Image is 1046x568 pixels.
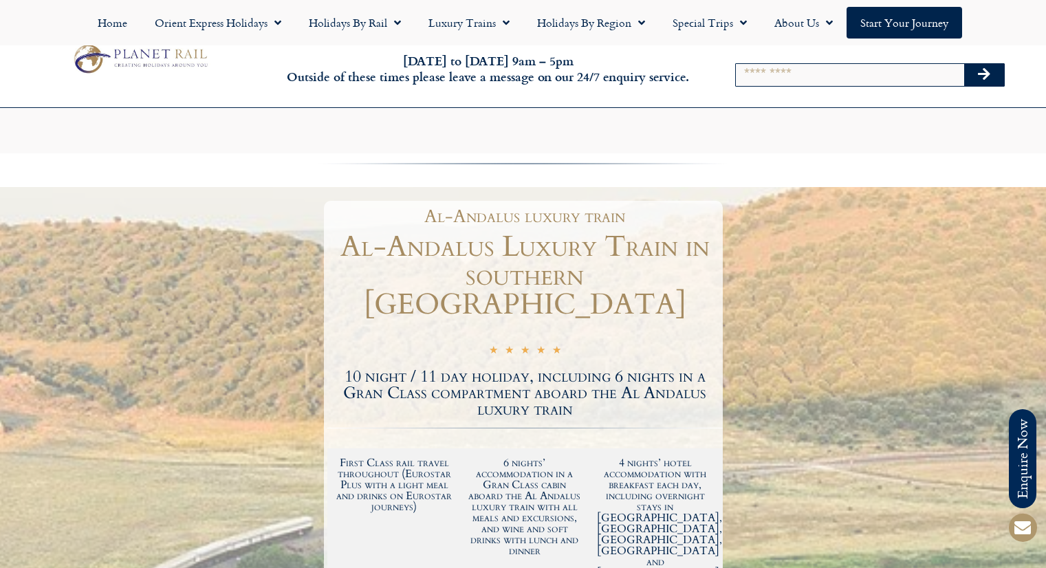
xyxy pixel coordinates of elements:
button: Search [964,64,1004,86]
h1: Al-Andalus Luxury Train in southern [GEOGRAPHIC_DATA] [327,232,723,319]
a: Holidays by Rail [295,7,415,39]
h2: 10 night / 11 day holiday, including 6 nights in a Gran Class compartment aboard the Al Andalus l... [327,369,723,418]
h6: [DATE] to [DATE] 9am – 5pm Outside of these times please leave a message on our 24/7 enquiry serv... [283,53,694,85]
a: Orient Express Holidays [141,7,295,39]
i: ☆ [505,344,514,360]
a: About Us [761,7,847,39]
a: Luxury Trains [415,7,523,39]
div: 5/5 [489,342,561,360]
a: Home [84,7,141,39]
a: Start your Journey [847,7,962,39]
i: ☆ [536,344,545,360]
h1: Al-Andalus luxury train [334,208,716,226]
nav: Menu [7,7,1039,39]
h2: First Class rail travel throughout (Eurostar Plus with a light meal and drinks on Eurostar journeys) [336,457,453,512]
img: Planet Rail Train Holidays Logo [68,41,211,76]
a: Holidays by Region [523,7,659,39]
h2: 6 nights’ accommodation in a Gran Class cabin aboard the Al Andalus luxury train with all meals a... [466,457,583,556]
a: Special Trips [659,7,761,39]
i: ☆ [489,344,498,360]
i: ☆ [552,344,561,360]
i: ☆ [521,344,530,360]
